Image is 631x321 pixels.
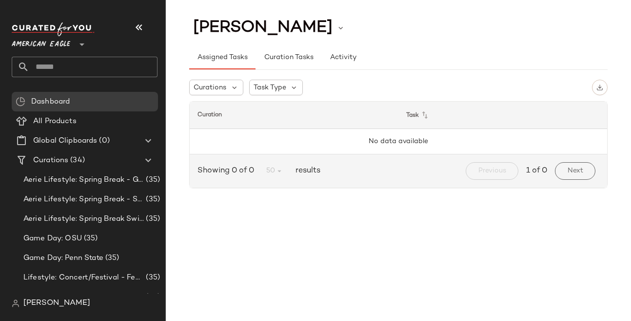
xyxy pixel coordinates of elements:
[197,54,248,62] span: Assigned Tasks
[23,214,144,225] span: Aerie Lifestyle: Spring Break Swimsuits Landing Page
[103,253,119,264] span: (35)
[23,233,82,244] span: Game Day: OSU
[16,97,25,107] img: svg%3e
[193,19,333,37] span: [PERSON_NAME]
[33,155,68,166] span: Curations
[197,165,258,177] span: Showing 0 of 0
[194,83,226,93] span: Curations
[23,194,144,205] span: Aerie Lifestyle: Spring Break - Sporty
[190,129,607,154] td: No data available
[144,214,160,225] span: (35)
[31,96,70,107] span: Dashboard
[23,272,144,283] span: Lifestyle: Concert/Festival - Femme
[12,33,70,51] span: American Eagle
[144,194,160,205] span: (35)
[82,233,98,244] span: (35)
[12,300,20,307] img: svg%3e
[254,83,286,93] span: Task Type
[567,167,583,175] span: Next
[398,102,607,129] th: Task
[596,84,603,91] img: svg%3e
[144,292,160,303] span: (35)
[330,54,356,62] span: Activity
[23,174,144,186] span: Aerie Lifestyle: Spring Break - Girly/Femme
[190,102,398,129] th: Curation
[144,272,160,283] span: (35)
[33,135,97,147] span: Global Clipboards
[263,54,313,62] span: Curation Tasks
[555,162,595,180] button: Next
[68,155,85,166] span: (34)
[23,253,103,264] span: Game Day: Penn State
[97,135,109,147] span: (0)
[23,298,90,309] span: [PERSON_NAME]
[33,116,77,127] span: All Products
[23,292,144,303] span: Lifestyle: Concert/Festival Landing Page
[144,174,160,186] span: (35)
[292,165,320,177] span: results
[526,165,547,177] span: 1 of 0
[12,22,95,36] img: cfy_white_logo.C9jOOHJF.svg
